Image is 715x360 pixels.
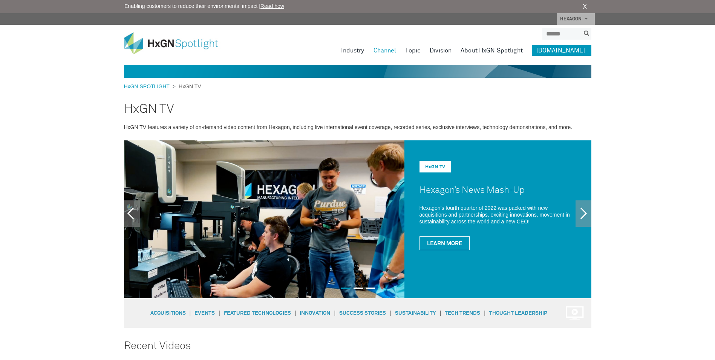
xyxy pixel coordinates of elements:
span: | [480,309,489,316]
div: > [124,83,201,91]
a: Industry [341,45,364,56]
a: [DOMAIN_NAME] [532,45,591,56]
p: Hexagon’s fourth quarter of 2022 was packed with new acquisitions and partnerships, exciting inno... [420,205,576,225]
a: Featured Technologies [224,311,291,316]
span: | [291,309,300,316]
span: HxGN TV [176,83,201,89]
a: Next [576,200,591,227]
a: X [583,2,587,11]
a: Topic [405,45,421,56]
a: Thought Leadership [489,311,547,316]
a: Channel [374,45,397,56]
a: Success Stories [339,311,386,316]
img: HxGN Spotlight [124,32,230,54]
span: | [436,309,445,316]
img: Hexagon’s News Mash-Up [124,140,404,298]
p: HxGN TV features a variety of on-demand video content from Hexagon, including live international ... [124,124,591,131]
a: Read how [260,3,284,9]
a: HxGN SPOTLIGHT [124,83,173,89]
span: | [386,309,395,316]
a: HxGN TV [425,165,445,169]
h2: HxGN TV [124,96,591,122]
span: Enabling customers to reduce their environmental impact | [124,2,284,10]
span: | [215,309,224,316]
a: Acquisitions [150,311,186,316]
a: Hexagon’s News Mash-Up [420,186,525,195]
a: Sustainability [395,311,436,316]
a: Division [430,45,452,56]
a: Learn More [420,236,470,250]
a: Previous [124,200,140,227]
h3: Recent Videos [124,340,591,352]
span: | [186,309,195,316]
a: HEXAGON [557,13,595,25]
a: Tech Trends [445,311,480,316]
a: About HxGN Spotlight [461,45,523,56]
a: Events [194,311,215,316]
span: | [330,309,339,316]
a: Innovation [300,311,330,316]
